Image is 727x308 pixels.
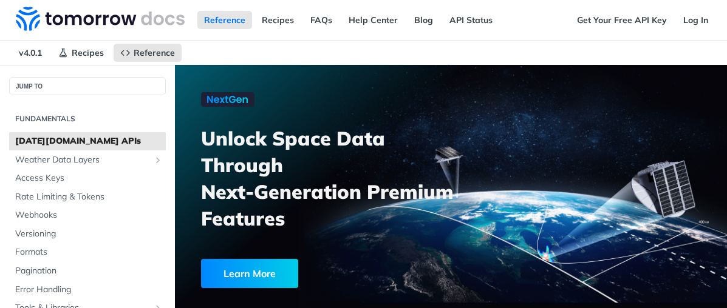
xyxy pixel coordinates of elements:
span: Webhooks [15,209,163,221]
a: Rate Limiting & Tokens [9,188,166,206]
span: Reference [134,47,175,58]
a: Access Keys [9,169,166,187]
a: Help Center [342,11,404,29]
a: FAQs [304,11,339,29]
a: Webhooks [9,206,166,224]
span: Weather Data Layers [15,154,150,166]
span: Formats [15,246,163,258]
a: Learn More [201,259,411,288]
span: Access Keys [15,172,163,184]
a: API Status [443,11,499,29]
a: Error Handling [9,281,166,299]
img: Tomorrow.io Weather API Docs [16,7,185,31]
a: [DATE][DOMAIN_NAME] APIs [9,132,166,150]
button: Show subpages for Weather Data Layers [153,155,163,165]
img: NextGen [201,92,254,107]
span: Rate Limiting & Tokens [15,191,163,203]
button: JUMP TO [9,77,166,95]
h2: Fundamentals [9,113,166,124]
h3: Unlock Space Data Through Next-Generation Premium Features [201,125,464,232]
div: Learn More [201,259,298,288]
a: Formats [9,243,166,261]
span: Versioning [15,228,163,240]
a: Get Your Free API Key [570,11,674,29]
a: Log In [677,11,715,29]
span: Error Handling [15,284,163,296]
a: Recipes [255,11,301,29]
a: Blog [408,11,440,29]
span: v4.0.1 [12,44,49,62]
a: Reference [197,11,252,29]
a: Versioning [9,225,166,243]
a: Recipes [52,44,111,62]
a: Pagination [9,262,166,280]
a: Weather Data LayersShow subpages for Weather Data Layers [9,151,166,169]
span: Pagination [15,265,163,277]
a: Reference [114,44,182,62]
span: [DATE][DOMAIN_NAME] APIs [15,135,163,147]
span: Recipes [72,47,104,58]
